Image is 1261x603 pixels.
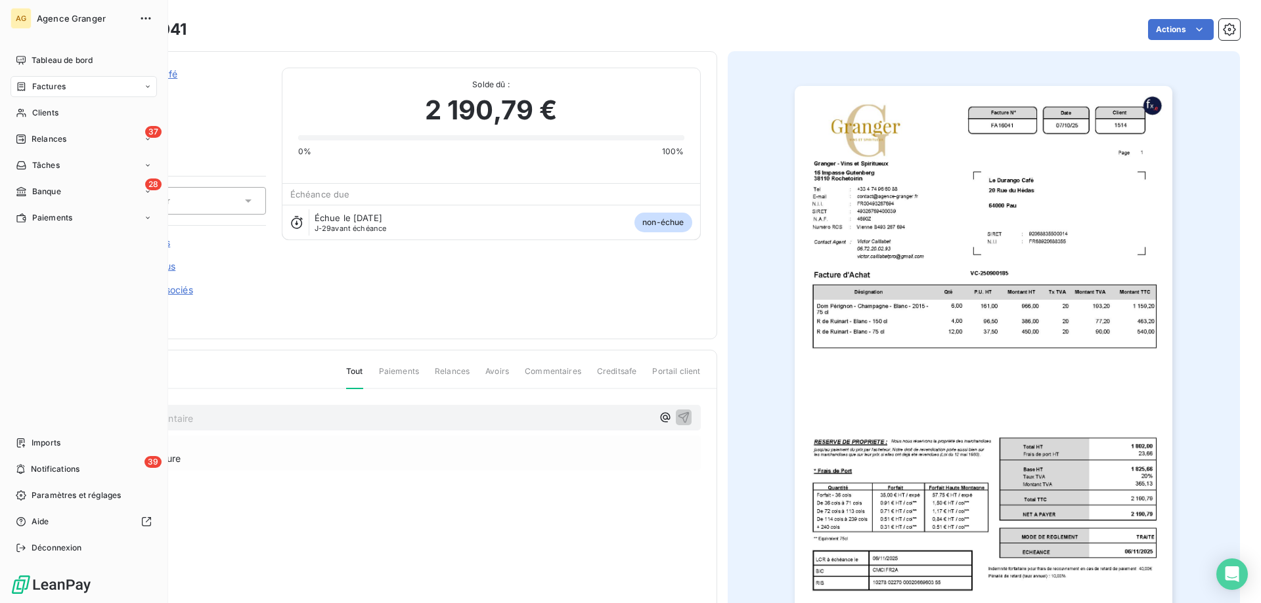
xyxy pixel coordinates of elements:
[32,159,60,171] span: Tâches
[32,516,49,528] span: Aide
[435,365,470,388] span: Relances
[597,365,637,388] span: Creditsafe
[145,126,162,138] span: 37
[525,365,581,388] span: Commentaires
[145,178,162,190] span: 28
[485,365,509,388] span: Avoirs
[11,511,157,532] a: Aide
[315,224,387,232] span: avant échéance
[32,107,58,119] span: Clients
[32,81,66,93] span: Factures
[32,542,82,554] span: Déconnexion
[32,133,66,145] span: Relances
[298,146,311,157] span: 0%
[32,212,72,224] span: Paiements
[37,13,131,24] span: Agence Granger
[346,365,363,389] span: Tout
[1148,19,1214,40] button: Actions
[11,8,32,29] div: AG
[315,213,382,223] span: Échue le [DATE]
[11,574,92,595] img: Logo LeanPay
[315,224,332,233] span: J-29
[425,91,558,130] span: 2 190,79 €
[634,213,692,232] span: non-échue
[290,189,350,199] span: Échéance due
[32,186,61,198] span: Banque
[31,463,79,475] span: Notifications
[103,83,266,94] span: 1514
[144,456,162,468] span: 39
[652,365,700,388] span: Portail client
[662,146,684,157] span: 100%
[32,489,121,501] span: Paramètres et réglages
[298,79,684,91] span: Solde dû :
[1216,558,1248,590] div: Open Intercom Messenger
[379,365,419,388] span: Paiements
[32,437,60,449] span: Imports
[32,54,93,66] span: Tableau de bord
